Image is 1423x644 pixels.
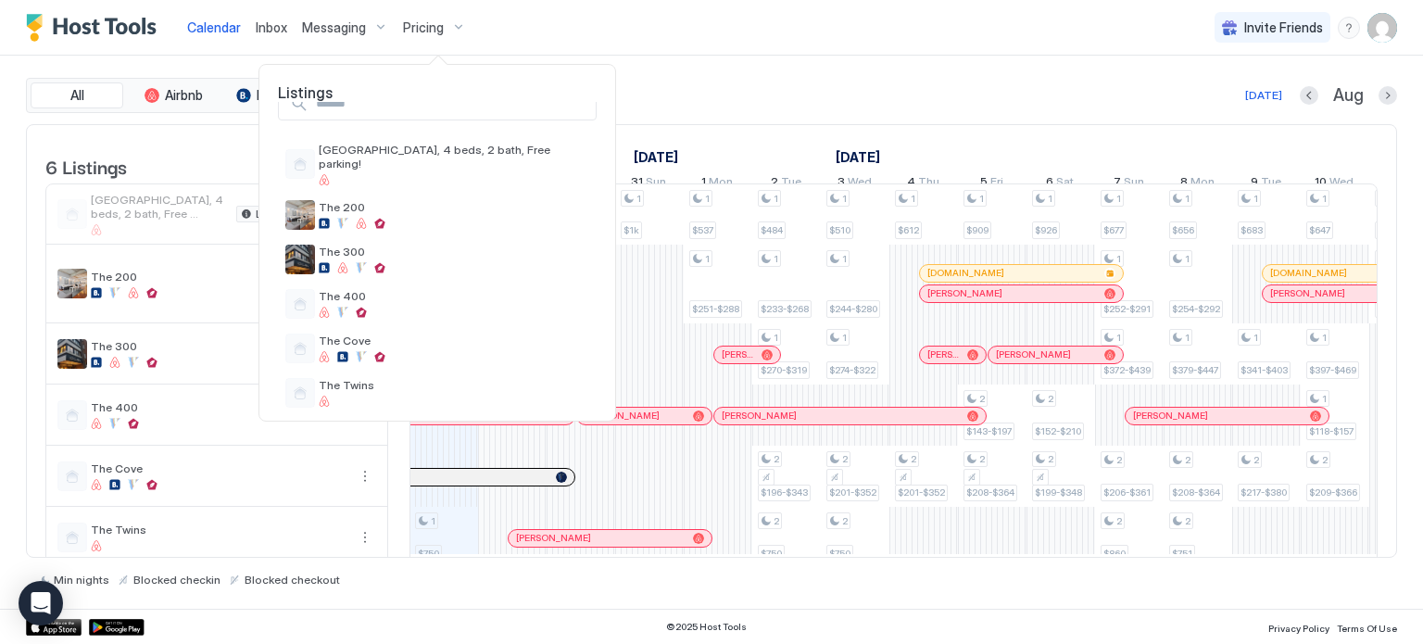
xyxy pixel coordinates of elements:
div: listing image [285,200,315,230]
span: The Cove [319,334,589,347]
span: [GEOGRAPHIC_DATA], 4 beds, 2 bath, Free parking! [319,143,589,170]
span: The Twins [319,378,589,392]
span: The 300 [319,245,589,259]
div: listing image [285,245,315,274]
span: Listings [259,83,615,102]
span: The 400 [319,289,589,303]
input: Input Field [309,88,596,120]
span: The 200 [319,200,589,214]
div: Open Intercom Messenger [19,581,63,625]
